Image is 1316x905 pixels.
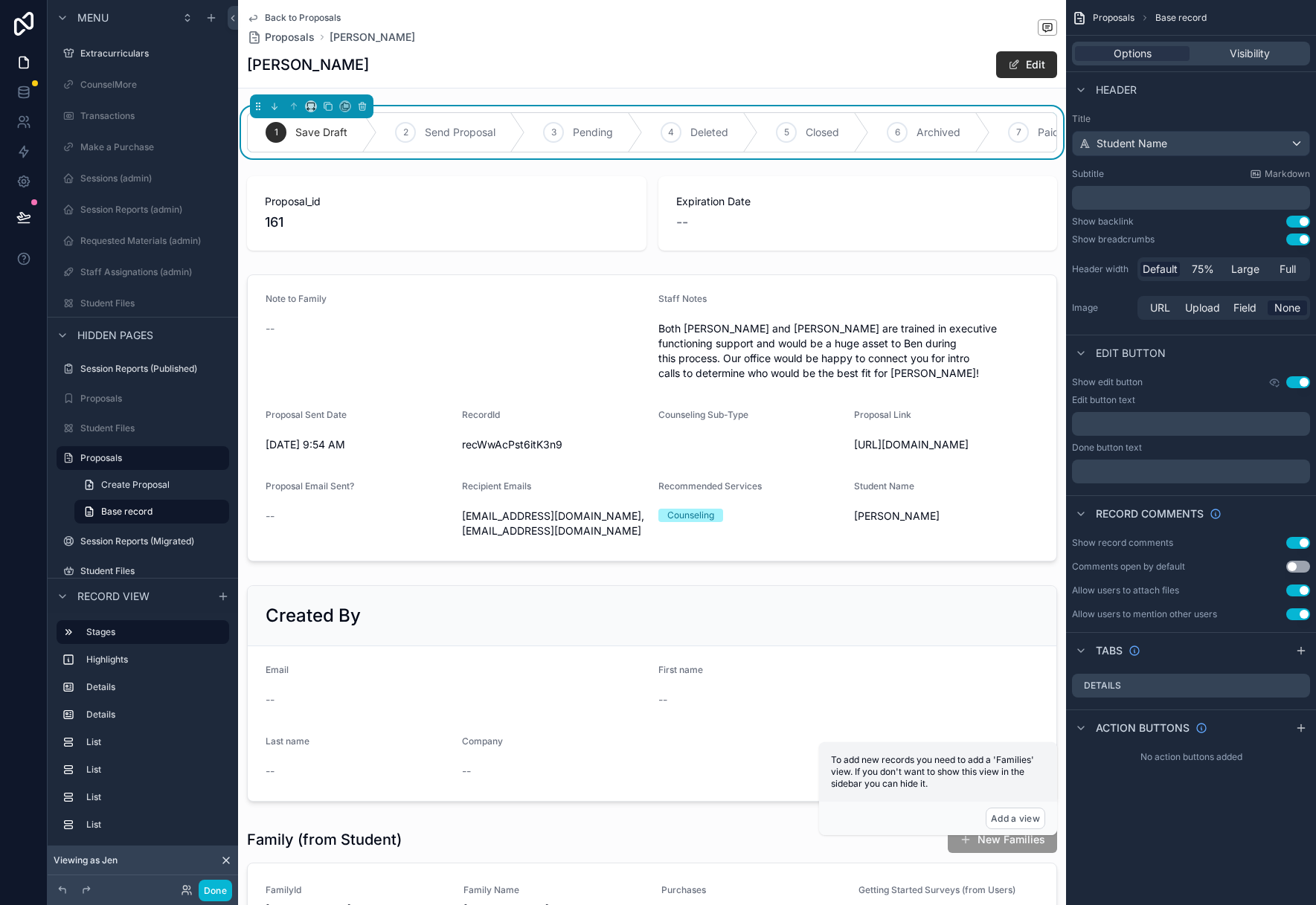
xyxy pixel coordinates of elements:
label: CounselMore [80,79,226,91]
label: Sessions (admin) [80,173,226,184]
span: Back to Proposals [265,12,341,24]
span: Proposals [265,30,315,45]
div: scrollable content [1072,412,1310,436]
a: [PERSON_NAME] [330,30,415,45]
button: Done [199,880,232,901]
span: Field [1233,300,1256,315]
label: Student Files [80,565,226,577]
h1: [PERSON_NAME] [247,54,369,75]
span: Record comments [1096,506,1204,521]
span: 7 [1016,126,1021,138]
span: Proposals [1093,12,1134,24]
span: Paid [1038,125,1059,140]
span: To add new records you need to add a 'Families' view. If you don't want to show this view in the ... [831,754,1034,789]
label: Show edit button [1072,376,1143,388]
a: Proposals [247,30,315,45]
label: Done button text [1072,442,1142,454]
span: Viewing as Jen [54,854,118,866]
button: Edit [996,51,1057,78]
a: Markdown [1250,168,1310,180]
span: Pending [573,125,613,140]
label: Make a Purchase [80,141,226,153]
label: Student Files [80,297,226,309]
span: Default [1143,262,1178,277]
label: List [86,819,223,831]
span: Create Proposal [101,479,170,491]
span: 2 [403,126,408,138]
label: Details [86,709,223,721]
span: 3 [551,126,556,138]
div: scrollable content [1072,460,1310,483]
label: List [86,736,223,748]
a: Student Files [57,292,229,315]
span: Save Draft [295,125,347,140]
label: Title [1072,113,1310,125]
span: 75% [1192,262,1214,277]
a: Create Proposal [74,473,229,497]
div: Show backlink [1072,216,1134,228]
label: Session Reports (Published) [80,363,226,375]
span: URL [1150,300,1170,315]
div: Allow users to mention other users [1072,608,1217,620]
label: Staff Assignations (admin) [80,266,226,278]
span: Upload [1185,300,1220,315]
a: Proposals [57,387,229,410]
label: Subtitle [1072,168,1104,180]
a: Requested Materials (admin) [57,229,229,253]
span: Deleted [690,125,728,140]
label: Requested Materials (admin) [80,235,226,247]
label: Edit button text [1072,394,1135,406]
span: Base record [1155,12,1207,24]
label: List [86,791,223,803]
span: Large [1231,262,1259,277]
label: Header width [1072,263,1132,275]
button: Add a view [986,808,1045,829]
label: Proposals [80,452,220,464]
label: Image [1072,302,1132,314]
a: Session Reports (Migrated) [57,529,229,553]
span: Header [1096,83,1137,97]
span: Tabs [1096,643,1123,658]
div: scrollable content [1072,186,1310,210]
div: Show breadcrumbs [1072,234,1155,245]
span: Menu [77,10,109,25]
label: Highlights [86,654,223,666]
label: Stages [86,626,217,638]
button: Student Name [1072,131,1310,156]
span: Record view [77,589,150,604]
span: Markdown [1265,168,1310,180]
label: List [86,764,223,776]
span: Student Name [1097,136,1167,151]
div: scrollable content [48,613,238,851]
span: Hidden pages [77,328,153,343]
a: Student Files [57,559,229,583]
label: Extracurriculars [80,48,226,59]
label: Session Reports (Migrated) [80,535,226,547]
span: Archived [917,125,960,140]
label: Proposals [80,393,226,405]
a: Back to Proposals [247,12,341,24]
span: Closed [806,125,839,140]
div: Show record comments [1072,537,1173,549]
label: Session Reports (admin) [80,204,226,216]
a: Proposals [57,446,229,470]
a: Base record [74,500,229,524]
label: Transactions [80,110,226,122]
span: Base record [101,506,153,518]
a: Staff Assignations (admin) [57,260,229,284]
span: 6 [895,126,900,138]
span: 1 [275,126,278,138]
span: Visibility [1230,46,1270,61]
label: Student Files [80,422,226,434]
span: Send Proposal [425,125,495,140]
span: Action buttons [1096,721,1190,735]
a: Session Reports (Published) [57,357,229,381]
div: No action buttons added [1066,745,1316,769]
a: Session Reports (admin) [57,198,229,222]
span: 4 [668,126,674,138]
a: Sessions (admin) [57,167,229,190]
label: Details [86,681,223,693]
a: Student Files [57,416,229,440]
label: Details [1084,680,1121,692]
